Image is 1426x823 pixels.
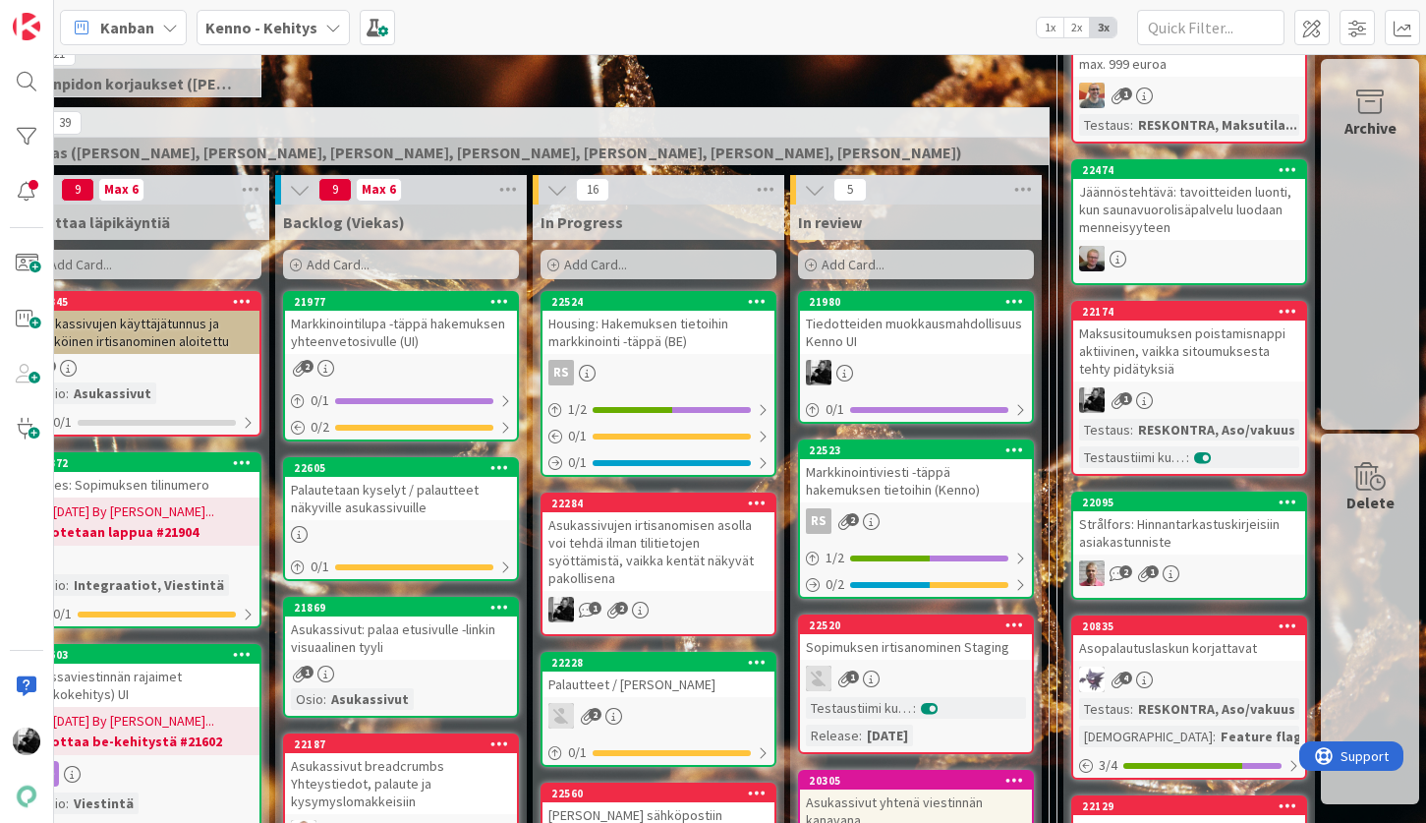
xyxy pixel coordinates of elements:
[822,256,884,273] span: Add Card...
[800,634,1032,660] div: Sopimuksen irtisanominen Staging
[1119,88,1132,100] span: 1
[61,178,94,202] span: 9
[285,735,517,814] div: 22187Asukassivut breadcrumbs Yhteystiedot, palaute ja kysymyslomakkeisiin
[548,597,574,622] img: KM
[1344,116,1397,140] div: Archive
[800,666,1032,691] div: TH
[1073,560,1305,586] div: HJ
[311,417,329,438] span: 0 / 2
[1082,496,1305,509] div: 22095
[542,672,774,697] div: Palautteet / [PERSON_NAME]
[541,652,776,767] a: 22228Palautteet / [PERSON_NAME]TH0/1
[806,725,859,746] div: Release
[551,497,774,510] div: 22284
[1073,321,1305,382] div: Maksusitoumuksen poistamisnappi aktiivinen, vaikka sitoumuksesta tehty pidätyksiä
[66,382,69,404] span: :
[800,311,1032,354] div: Tiedotteiden muokkausmahdollisuus Kenno UI
[564,256,627,273] span: Add Card...
[13,13,40,40] img: Visit kanbanzone.com
[291,688,323,710] div: Osio
[36,456,259,470] div: 20372
[542,495,774,512] div: 22284
[542,785,774,802] div: 22560
[800,617,1032,660] div: 22520Sopimuksen irtisanominen Staging
[28,410,259,435] div: 0/1
[1073,387,1305,413] div: KM
[326,688,414,710] div: Asukassivut
[285,415,517,440] div: 0/2
[1346,491,1395,514] div: Delete
[294,295,517,309] div: 21977
[13,728,40,755] img: KM
[800,617,1032,634] div: 22520
[826,548,844,568] span: 1 / 2
[542,397,774,422] div: 1/2
[798,615,1034,754] a: 22520Sopimuksen irtisanominen StagingTHTestaustiimi kurkkaa:Release:[DATE]
[323,688,326,710] span: :
[541,212,623,232] span: In Progress
[809,443,1032,457] div: 22523
[285,311,517,354] div: Markkinointilupa -täppä hakemuksen yhteenvetosivulle (UI)
[800,441,1032,459] div: 22523
[568,399,587,420] span: 1 / 2
[542,360,774,385] div: RS
[104,185,139,195] div: Max 6
[28,293,259,311] div: 21345
[541,291,776,477] a: 22524Housing: Hakemuksen tietoihin markkinointi -täppä (BE)RS1/20/10/1
[28,311,259,354] div: Asukassivujen käyttäjätunnus ja sähköinen irtisanominen aloitettu
[1079,667,1105,692] img: LM
[1216,726,1307,747] div: Feature flag
[1037,18,1063,37] span: 1x
[13,783,40,810] img: avatar
[1119,392,1132,405] span: 1
[307,256,370,273] span: Add Card...
[798,212,862,232] span: In review
[1073,797,1305,815] div: 22129
[21,74,236,93] span: Kirjanpidon korjaukset (Jussi, JaakkoHä)
[1063,18,1090,37] span: 2x
[1079,726,1213,747] div: [DEMOGRAPHIC_DATA]
[285,459,517,477] div: 22605
[283,291,519,441] a: 21977Markkinointilupa -täppä hakemuksen yhteenvetosivulle (UI)0/10/2
[542,293,774,354] div: 22524Housing: Hakemuksen tietoihin markkinointi -täppä (BE)
[548,703,574,729] img: TH
[800,397,1032,422] div: 0/1
[283,597,519,718] a: 21869Asukassivut: palaa etusivulle -linkin visuaalinen tyyliOsio:Asukassivut
[1073,667,1305,692] div: LM
[318,178,352,202] span: 9
[800,772,1032,790] div: 20305
[28,664,259,707] div: Massaviestinnän rajaimet (jatkokehitys) UI
[283,212,405,232] span: Backlog (Viekas)
[1073,753,1305,778] div: 3/4
[1099,755,1117,776] span: 3 / 4
[1073,179,1305,240] div: Jäännöstehtävä: tavoitteiden luonti, kun saunavuorolisäpalvelu luodaan menneisyyteen
[809,774,1032,788] div: 20305
[285,599,517,660] div: 21869Asukassivut: palaa etusivulle -linkin visuaalinen tyyli
[1133,698,1300,720] div: RESKONTRA, Aso/vakuus
[1073,635,1305,661] div: Asopalautuslaskun korjattavat
[26,212,170,232] span: Odottaa läpikäyntiä
[1186,446,1189,468] span: :
[1082,305,1305,319] div: 22174
[1079,246,1105,271] img: JH
[53,412,72,433] span: 0 / 1
[33,522,254,542] b: odotetaan lappua #21904
[806,666,831,691] img: TH
[1213,726,1216,747] span: :
[53,604,72,624] span: 0 / 1
[1073,511,1305,555] div: Strålfors: Hinnantarkastuskirjeisiin asiakastunniste
[551,787,774,800] div: 22560
[1073,494,1305,555] div: 22095Strålfors: Hinnantarkastuskirjeisiin asiakastunniste
[806,697,913,719] div: Testaustiimi kurkkaa
[1119,565,1132,578] span: 2
[1079,114,1130,136] div: Testaus
[69,382,156,404] div: Asukassivut
[285,388,517,413] div: 0/1
[800,360,1032,385] div: KM
[69,793,139,814] div: Viestintä
[28,293,259,354] div: 21345Asukassivujen käyttäjätunnus ja sähköinen irtisanominen aloitettu
[66,793,69,814] span: :
[913,697,916,719] span: :
[26,291,261,437] a: 21345Asukassivujen käyttäjätunnus ja sähköinen irtisanominen aloitettuOsio:Asukassivut0/1
[1133,419,1300,441] div: RESKONTRA, Aso/vakuus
